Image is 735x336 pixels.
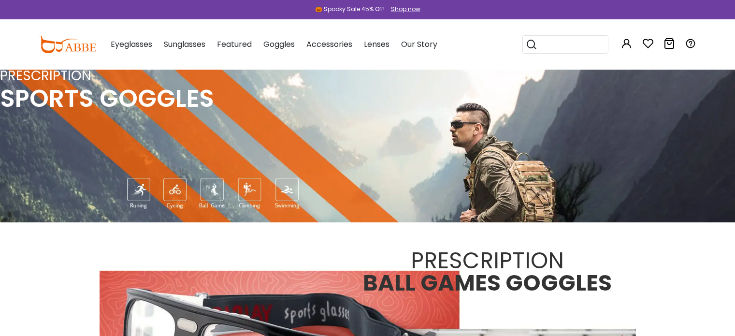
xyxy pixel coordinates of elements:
span: Goggles [263,39,295,50]
a: Shop now [386,5,420,13]
div: Shop now [391,5,420,14]
div: 🎃 Spooky Sale 45% Off! [315,5,385,14]
img: abbeglasses.com [39,36,96,53]
span: Sunglasses [164,39,205,50]
span: Our Story [401,39,437,50]
span: Lenses [364,39,389,50]
span: Featured [217,39,252,50]
div: PRESCRIPTION [363,249,612,272]
div: BALL GAMES GOGGLES [363,272,612,294]
span: Eyeglasses [111,39,152,50]
span: Accessories [306,39,352,50]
